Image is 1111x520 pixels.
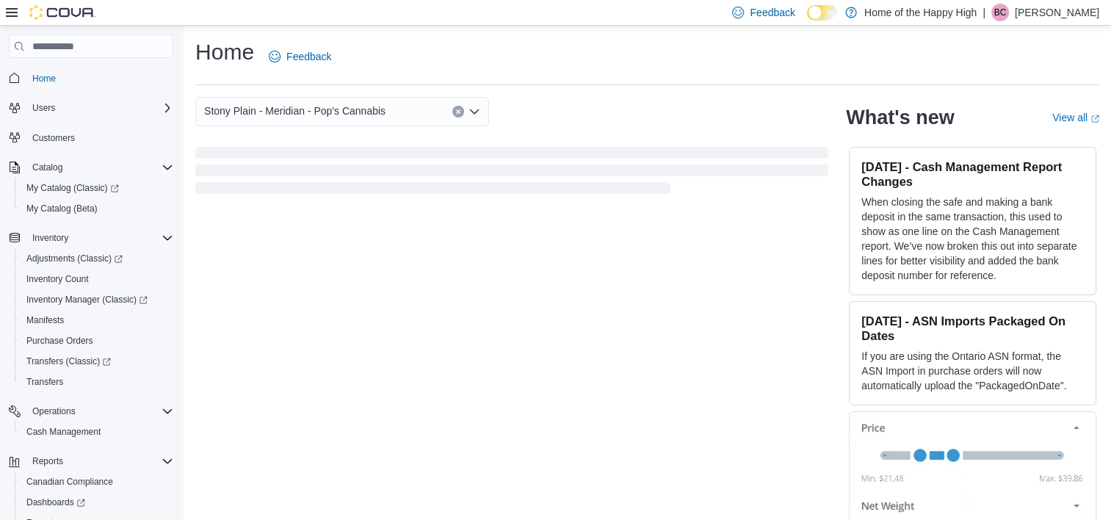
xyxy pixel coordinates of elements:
span: Canadian Compliance [26,476,113,488]
span: Customers [32,132,75,144]
span: Canadian Compliance [21,473,173,491]
button: Customers [3,127,179,148]
span: Feedback [750,5,795,20]
span: Reports [32,455,63,467]
a: Inventory Manager (Classic) [15,289,179,310]
button: Canadian Compliance [15,472,179,492]
span: Inventory Count [26,273,89,285]
span: Manifests [26,314,64,326]
button: Catalog [26,159,68,176]
p: When closing the safe and making a bank deposit in the same transaction, this used to show as one... [861,195,1084,283]
span: Operations [26,402,173,420]
button: My Catalog (Beta) [15,198,179,219]
span: Inventory [26,229,173,247]
a: My Catalog (Classic) [21,179,125,197]
button: Inventory Count [15,269,179,289]
span: My Catalog (Beta) [26,203,98,214]
h3: [DATE] - ASN Imports Packaged On Dates [861,314,1084,343]
span: Dashboards [21,494,173,511]
h2: What's new [846,106,954,129]
a: Inventory Count [21,270,95,288]
span: My Catalog (Classic) [26,182,119,194]
button: Users [3,98,179,118]
a: Feedback [263,42,337,71]
span: Purchase Orders [21,332,173,350]
span: Cash Management [21,423,173,441]
a: Cash Management [21,423,106,441]
span: Inventory Count [21,270,173,288]
span: Adjustments (Classic) [26,253,123,264]
a: Dashboards [15,492,179,513]
button: Inventory [3,228,179,248]
span: Users [26,99,173,117]
span: BC [994,4,1007,21]
button: Home [3,67,179,88]
a: Dashboards [21,494,91,511]
span: Home [26,68,173,87]
a: Canadian Compliance [21,473,119,491]
span: Transfers (Classic) [26,355,111,367]
a: My Catalog (Beta) [21,200,104,217]
a: Inventory Manager (Classic) [21,291,153,308]
button: Manifests [15,310,179,331]
span: My Catalog (Beta) [21,200,173,217]
span: My Catalog (Classic) [21,179,173,197]
p: [PERSON_NAME] [1015,4,1099,21]
button: Inventory [26,229,74,247]
button: Purchase Orders [15,331,179,351]
span: Transfers [21,373,173,391]
span: Transfers (Classic) [21,353,173,370]
span: Customers [26,129,173,147]
button: Reports [26,452,69,470]
p: | [982,4,985,21]
a: Transfers [21,373,69,391]
button: Open list of options [468,106,480,118]
a: Purchase Orders [21,332,99,350]
span: Inventory Manager (Classic) [21,291,173,308]
button: Operations [3,401,179,422]
button: Operations [26,402,82,420]
a: Adjustments (Classic) [15,248,179,269]
a: Transfers (Classic) [15,351,179,372]
span: Loading [195,150,828,197]
span: Manifests [21,311,173,329]
button: Cash Management [15,422,179,442]
span: Users [32,102,55,114]
button: Catalog [3,157,179,178]
span: Home [32,73,56,84]
p: Home of the Happy High [864,4,977,21]
a: My Catalog (Classic) [15,178,179,198]
a: Home [26,70,62,87]
span: Stony Plain - Meridian - Pop's Cannabis [204,102,386,120]
span: Feedback [286,49,331,64]
input: Dark Mode [807,5,838,21]
h3: [DATE] - Cash Management Report Changes [861,159,1084,189]
svg: External link [1090,115,1099,123]
span: Reports [26,452,173,470]
h1: Home [195,37,254,67]
span: Cash Management [26,426,101,438]
span: Inventory [32,232,68,244]
button: Clear input [452,106,464,118]
button: Users [26,99,61,117]
button: Reports [3,451,179,472]
span: Transfers [26,376,63,388]
span: Catalog [26,159,173,176]
a: Customers [26,129,81,147]
p: If you are using the Ontario ASN format, the ASN Import in purchase orders will now automatically... [861,349,1084,393]
span: Purchase Orders [26,335,93,347]
a: Transfers (Classic) [21,353,117,370]
img: Cova [29,5,95,20]
button: Transfers [15,372,179,392]
a: Manifests [21,311,70,329]
span: Operations [32,405,76,417]
span: Catalog [32,162,62,173]
a: Adjustments (Classic) [21,250,129,267]
span: Adjustments (Classic) [21,250,173,267]
span: Dashboards [26,496,85,508]
span: Inventory Manager (Classic) [26,294,148,306]
a: View allExternal link [1052,112,1099,123]
div: Bryanne Cooper [991,4,1009,21]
